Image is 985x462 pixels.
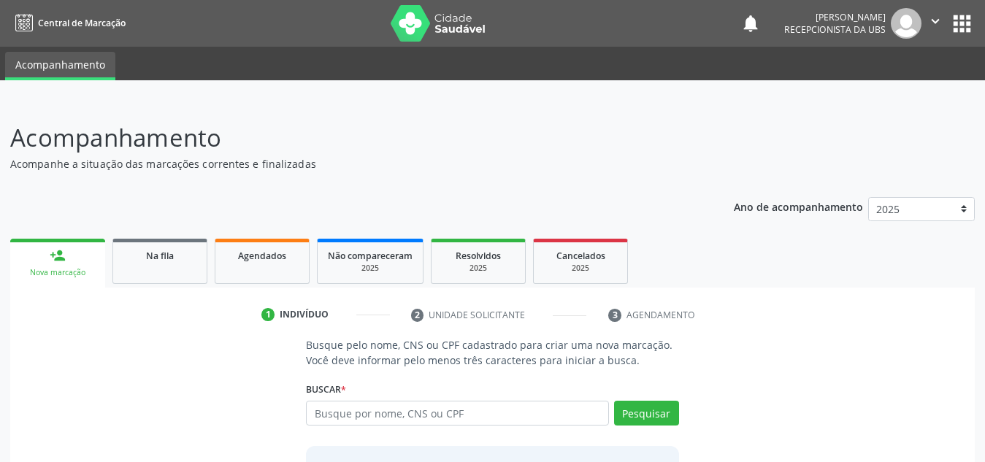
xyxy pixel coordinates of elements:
a: Central de Marcação [10,11,126,35]
a: Acompanhamento [5,52,115,80]
span: Cancelados [556,250,605,262]
span: Agendados [238,250,286,262]
div: 2025 [328,263,413,274]
div: [PERSON_NAME] [784,11,886,23]
label: Buscar [306,378,346,401]
input: Busque por nome, CNS ou CPF [306,401,609,426]
div: 1 [261,308,275,321]
button: Pesquisar [614,401,679,426]
div: 2025 [442,263,515,274]
p: Busque pelo nome, CNS ou CPF cadastrado para criar uma nova marcação. Você deve informar pelo men... [306,337,679,368]
p: Acompanhamento [10,120,686,156]
i:  [927,13,943,29]
div: person_add [50,247,66,263]
img: img [891,8,921,39]
p: Ano de acompanhamento [734,197,863,215]
span: Na fila [146,250,174,262]
div: 2025 [544,263,617,274]
div: Nova marcação [20,267,95,278]
p: Acompanhe a situação das marcações correntes e finalizadas [10,156,686,172]
span: Resolvidos [456,250,501,262]
span: Recepcionista da UBS [784,23,886,36]
button: apps [949,11,975,36]
button:  [921,8,949,39]
span: Central de Marcação [38,17,126,29]
button: notifications [740,13,761,34]
span: Não compareceram [328,250,413,262]
div: Indivíduo [280,308,329,321]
